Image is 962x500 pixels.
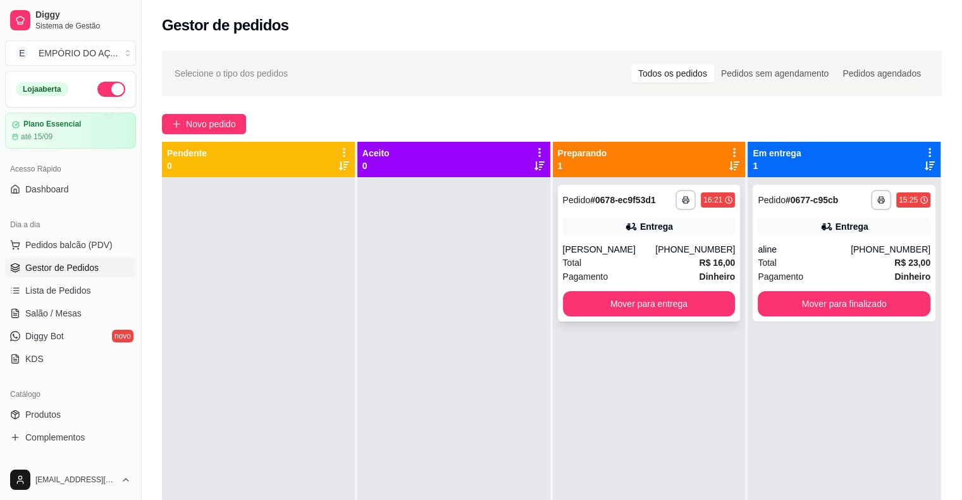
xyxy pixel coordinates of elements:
article: até 15/09 [21,132,52,142]
p: Aceito [362,147,390,159]
span: Diggy Bot [25,330,64,342]
div: Entrega [836,220,868,233]
span: E [16,47,28,59]
button: Mover para entrega [563,291,736,316]
span: Gestor de Pedidos [25,261,99,274]
span: Pedidos balcão (PDV) [25,239,113,251]
span: Lista de Pedidos [25,284,91,297]
a: Plano Essencialaté 15/09 [5,113,136,149]
a: Dashboard [5,179,136,199]
div: Acesso Rápido [5,159,136,179]
p: Em entrega [753,147,801,159]
div: Pedidos sem agendamento [714,65,836,82]
div: Todos os pedidos [631,65,714,82]
a: KDS [5,349,136,369]
a: Gestor de Pedidos [5,258,136,278]
div: Catálogo [5,384,136,404]
button: Novo pedido [162,114,246,134]
span: Pagamento [563,270,608,284]
article: Plano Essencial [23,120,81,129]
div: aline [758,243,851,256]
div: Loja aberta [16,82,68,96]
strong: R$ 23,00 [894,258,930,268]
span: Total [758,256,777,270]
button: Select a team [5,41,136,66]
span: Total [563,256,582,270]
span: Salão / Mesas [25,307,82,320]
div: [PHONE_NUMBER] [655,243,735,256]
span: Pedido [758,195,786,205]
div: 16:21 [703,195,722,205]
p: Pendente [167,147,207,159]
h2: Gestor de pedidos [162,15,289,35]
span: Dashboard [25,183,69,196]
strong: R$ 16,00 [699,258,735,268]
span: Selecione o tipo dos pedidos [175,66,288,80]
button: Mover para finalizado [758,291,930,316]
button: [EMAIL_ADDRESS][DOMAIN_NAME] [5,465,136,495]
strong: # 0677-c95cb [786,195,838,205]
span: Diggy [35,9,131,21]
p: 0 [167,159,207,172]
span: Complementos [25,431,85,444]
p: Preparando [558,147,607,159]
a: Complementos [5,427,136,447]
div: EMPÓRIO DO AÇ ... [39,47,118,59]
div: Pedidos agendados [836,65,928,82]
p: 1 [558,159,607,172]
span: plus [172,120,181,128]
p: 0 [362,159,390,172]
a: DiggySistema de Gestão [5,5,136,35]
strong: Dinheiro [894,272,930,282]
div: Dia a dia [5,215,136,235]
span: Novo pedido [186,117,236,131]
p: 1 [753,159,801,172]
button: Pedidos balcão (PDV) [5,235,136,255]
strong: Dinheiro [699,272,735,282]
span: [EMAIL_ADDRESS][DOMAIN_NAME] [35,475,116,485]
div: [PERSON_NAME] [563,243,656,256]
span: Pagamento [758,270,803,284]
span: Pedido [563,195,591,205]
a: Lista de Pedidos [5,280,136,301]
div: [PHONE_NUMBER] [851,243,930,256]
strong: # 0678-ec9f53d1 [590,195,656,205]
a: Salão / Mesas [5,303,136,323]
button: Alterar Status [97,82,125,97]
span: KDS [25,353,44,365]
div: 15:25 [899,195,918,205]
a: Produtos [5,404,136,425]
a: Diggy Botnovo [5,326,136,346]
div: Entrega [640,220,673,233]
span: Produtos [25,408,61,421]
span: Sistema de Gestão [35,21,131,31]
